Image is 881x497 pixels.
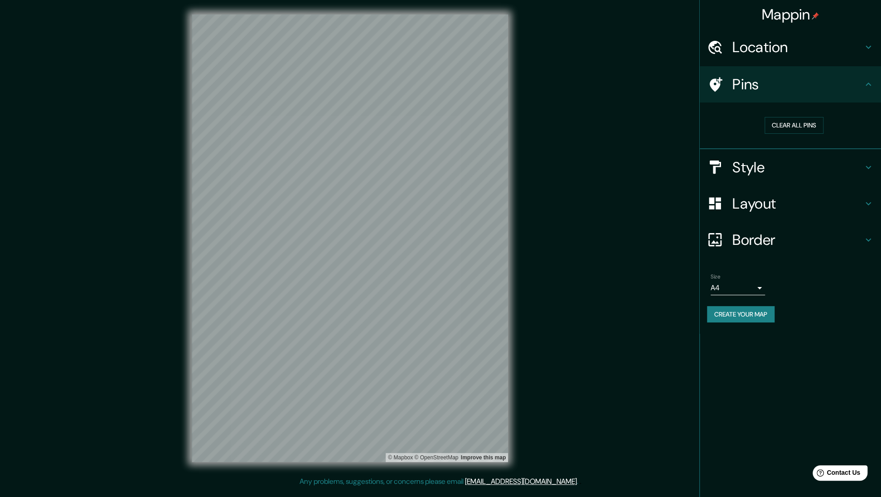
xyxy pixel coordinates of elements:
[192,15,508,462] canvas: Map
[700,185,881,222] div: Layout
[700,222,881,258] div: Border
[465,477,577,486] a: [EMAIL_ADDRESS][DOMAIN_NAME]
[707,306,775,323] button: Create your map
[700,29,881,65] div: Location
[732,158,863,176] h4: Style
[700,66,881,102] div: Pins
[711,273,720,280] label: Size
[732,75,863,93] h4: Pins
[578,476,580,487] div: .
[800,462,871,487] iframe: Help widget launcher
[762,5,819,24] h4: Mappin
[461,454,506,461] a: Map feedback
[414,454,458,461] a: OpenStreetMap
[732,195,863,213] h4: Layout
[812,12,819,19] img: pin-icon.png
[732,38,863,56] h4: Location
[388,454,413,461] a: Mapbox
[732,231,863,249] h4: Border
[711,281,765,295] div: A4
[300,476,578,487] p: Any problems, suggestions, or concerns please email .
[765,117,823,134] button: Clear all pins
[700,149,881,185] div: Style
[580,476,581,487] div: .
